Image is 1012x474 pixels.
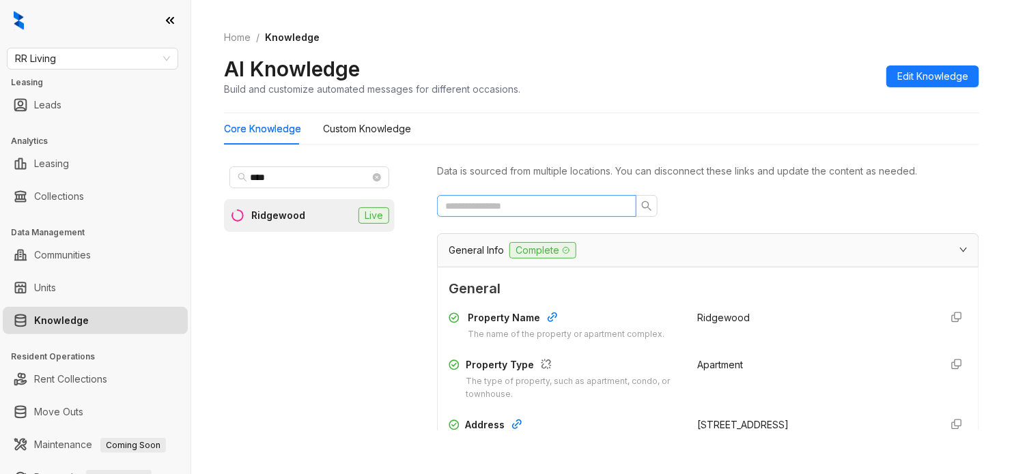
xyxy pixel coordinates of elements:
span: Knowledge [265,31,320,43]
a: Rent Collections [34,366,107,393]
div: General InfoComplete [438,234,979,267]
a: Move Outs [34,398,83,426]
li: Leads [3,91,188,119]
li: Units [3,274,188,301]
h2: AI Knowledge [224,56,360,82]
h3: Data Management [11,226,191,239]
div: Core Knowledge [224,121,301,136]
span: RR Living [15,48,170,69]
a: Leads [34,91,61,119]
span: General [449,278,968,299]
span: search [641,201,652,211]
div: [STREET_ADDRESS] [697,417,929,432]
div: Address [465,417,681,435]
span: Complete [509,242,576,258]
h3: Resident Operations [11,351,191,363]
li: Rent Collections [3,366,188,393]
img: logo [14,11,24,30]
div: The name of the property or apartment complex. [468,328,664,341]
div: The type of property, such as apartment, condo, or townhouse. [466,375,681,401]
a: Leasing [34,150,69,177]
span: close-circle [373,173,381,181]
span: Ridgewood [697,312,750,323]
h3: Analytics [11,135,191,147]
li: Leasing [3,150,188,177]
div: Custom Knowledge [323,121,411,136]
span: expanded [959,246,968,254]
a: Home [221,30,253,45]
a: Collections [34,183,84,210]
li: Move Outs [3,398,188,426]
div: Property Name [468,310,664,328]
span: Edit Knowledge [897,69,968,84]
div: Data is sourced from multiple locations. You can disconnect these links and update the content as... [437,164,979,179]
li: Communities [3,241,188,269]
a: Knowledge [34,307,89,334]
span: search [238,173,247,182]
div: Ridgewood [251,208,305,223]
li: Knowledge [3,307,188,334]
div: Build and customize automated messages for different occasions. [224,82,520,96]
span: Live [359,207,389,224]
a: Communities [34,241,91,269]
span: General Info [449,243,504,258]
span: Apartment [697,359,743,370]
span: Coming Soon [100,438,166,453]
li: Collections [3,183,188,210]
button: Edit Knowledge [886,65,979,87]
h3: Leasing [11,76,191,89]
li: Maintenance [3,431,188,458]
div: Property Type [466,357,681,375]
a: Units [34,274,56,301]
li: / [256,30,259,45]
